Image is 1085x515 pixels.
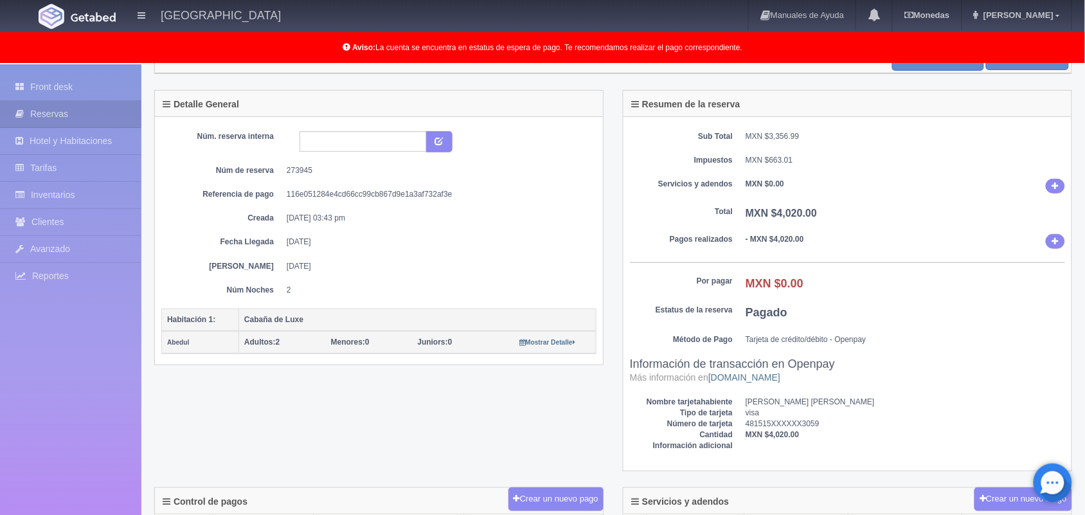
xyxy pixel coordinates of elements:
[244,338,276,347] strong: Adultos:
[630,372,780,383] small: Más información en
[980,10,1054,20] span: [PERSON_NAME]
[746,306,787,319] b: Pagado
[171,131,274,142] dt: Núm. reserva interna
[519,339,575,346] small: Mostrar Detalle
[746,397,1065,408] dd: [PERSON_NAME] [PERSON_NAME]
[630,206,733,217] dt: Total
[167,339,190,346] small: Abedul
[171,189,274,200] dt: Referencia de pago
[630,234,733,245] dt: Pagos realizados
[746,419,1065,429] dd: 481515XXXXXX3059
[630,155,733,166] dt: Impuestos
[630,276,733,287] dt: Por pagar
[287,261,587,272] dd: [DATE]
[171,213,274,224] dt: Creada
[171,165,274,176] dt: Núm de reserva
[746,277,803,290] b: MXN $0.00
[630,408,733,419] dt: Tipo de tarjeta
[630,305,733,316] dt: Estatus de la reserva
[631,100,740,109] h4: Resumen de la reserva
[974,487,1072,511] button: Crear un nuevo cargo
[39,4,64,29] img: Getabed
[418,338,453,347] span: 0
[708,372,780,383] a: [DOMAIN_NAME]
[630,358,1065,384] h3: Información de transacción en Openpay
[352,43,375,52] b: Aviso:
[287,237,587,248] dd: [DATE]
[163,100,239,109] h4: Detalle General
[630,334,733,345] dt: Método de Pago
[519,338,575,347] a: Mostrar Detalle
[630,179,733,190] dt: Servicios y adendos
[746,208,817,219] b: MXN $4,020.00
[167,315,215,324] b: Habitación 1:
[904,10,949,20] b: Monedas
[287,285,587,296] dd: 2
[171,261,274,272] dt: [PERSON_NAME]
[161,6,281,23] h4: [GEOGRAPHIC_DATA]
[630,131,733,142] dt: Sub Total
[630,440,733,451] dt: Información adicional
[287,189,587,200] dd: 116e051284e4cd66cc99cb867d9e1a3af732af3e
[746,408,1065,419] dd: visa
[630,397,733,408] dt: Nombre tarjetahabiente
[287,165,587,176] dd: 273945
[287,213,587,224] dd: [DATE] 03:43 pm
[746,179,784,188] b: MXN $0.00
[631,497,729,507] h4: Servicios y adendos
[71,12,116,22] img: Getabed
[746,131,1065,142] dd: MXN $3,356.99
[746,334,1065,345] dd: Tarjeta de crédito/débito - Openpay
[630,419,733,429] dt: Número de tarjeta
[418,338,448,347] strong: Juniors:
[630,429,733,440] dt: Cantidad
[171,237,274,248] dt: Fecha Llegada
[746,235,804,244] b: - MXN $4,020.00
[331,338,370,347] span: 0
[331,338,365,347] strong: Menores:
[163,497,247,507] h4: Control de pagos
[244,338,280,347] span: 2
[239,309,596,331] th: Cabaña de Luxe
[746,430,799,439] b: MXN $4,020.00
[508,487,604,511] button: Crear un nuevo pago
[171,285,274,296] dt: Núm Noches
[746,155,1065,166] dd: MXN $663.01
